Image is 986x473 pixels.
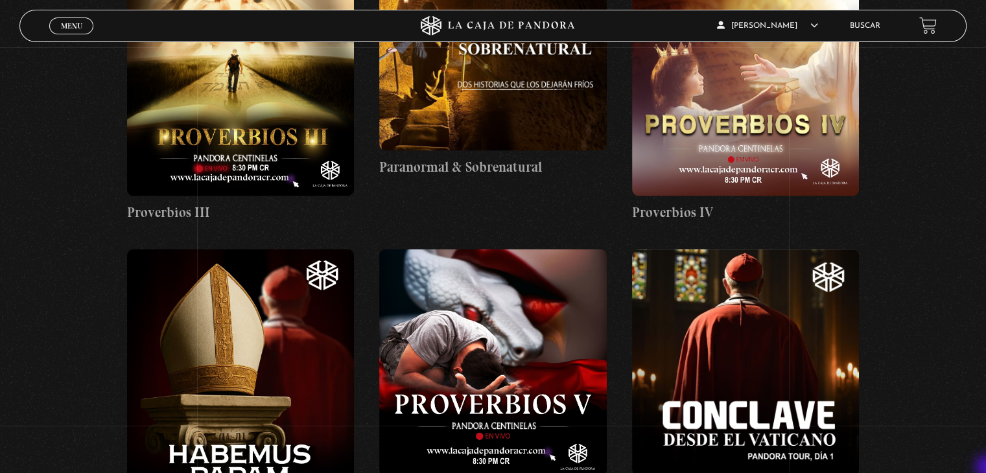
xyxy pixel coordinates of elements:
[632,202,859,223] h4: Proverbios IV
[56,32,87,41] span: Cerrar
[850,22,880,30] a: Buscar
[379,157,606,178] h4: Paranormal & Sobrenatural
[61,22,82,30] span: Menu
[717,22,818,30] span: [PERSON_NAME]
[127,202,354,223] h4: Proverbios III
[919,17,937,34] a: View your shopping cart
